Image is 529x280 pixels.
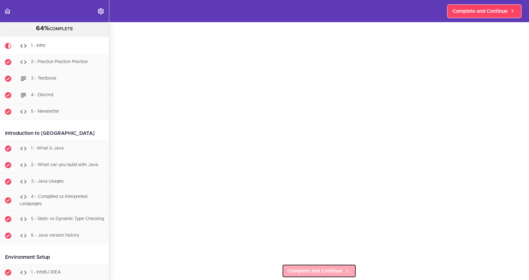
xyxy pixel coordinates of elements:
[31,163,98,167] span: 2 - What can you build with Java
[452,7,507,15] span: Complete and Continue
[36,25,49,32] span: 64%
[282,264,356,278] a: Complete and Continue
[31,60,88,64] span: 2 - Practice Practice Practice
[287,267,342,275] span: Complete and Continue
[447,4,522,18] a: Complete and Continue
[31,93,53,97] span: 4 - Discord
[31,43,46,48] span: 1 - Intro
[31,76,57,81] span: 3 - Textbook
[31,217,104,221] span: 5 - Static vs Dynamic Type Checking
[31,179,64,184] span: 3 - Java Usages
[4,7,11,15] svg: Back to course curriculum
[20,194,87,206] span: 4 - Compliled vs Interpreted Languages
[31,270,61,274] span: 1 - IntelliJ IDEA
[31,233,79,238] span: 6 - Java version history
[97,7,105,15] svg: Settings Menu
[31,109,59,114] span: 5 - Newsletter
[8,25,101,33] div: COMPLETE
[31,146,64,150] span: 1 - What is Java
